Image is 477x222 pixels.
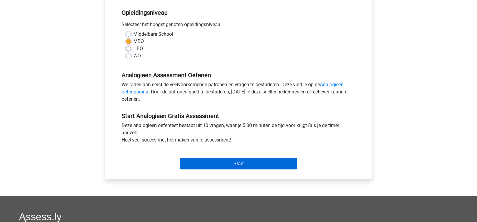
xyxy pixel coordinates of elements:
div: Deze analogieen oefentest bestaat uit 10 vragen, waar je 5:00 minuten de tijd voor krijgt (als je... [117,122,360,146]
label: HBO [133,45,143,52]
div: We raden aan eerst de veelvoorkomende patronen en vragen te bestuderen. Deze vind je op de . Door... [117,81,360,105]
label: WO [133,52,141,59]
label: Middelbare School [133,31,173,38]
h5: Opleidingsniveau [122,7,356,19]
input: Start [180,158,297,169]
h5: Analogieen Assessment Oefenen [122,71,356,79]
h5: Start Analogieen Gratis Assessment [122,112,356,120]
div: Selecteer het hoogst genoten opleidingsniveau. [117,21,360,31]
label: MBO [133,38,144,45]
